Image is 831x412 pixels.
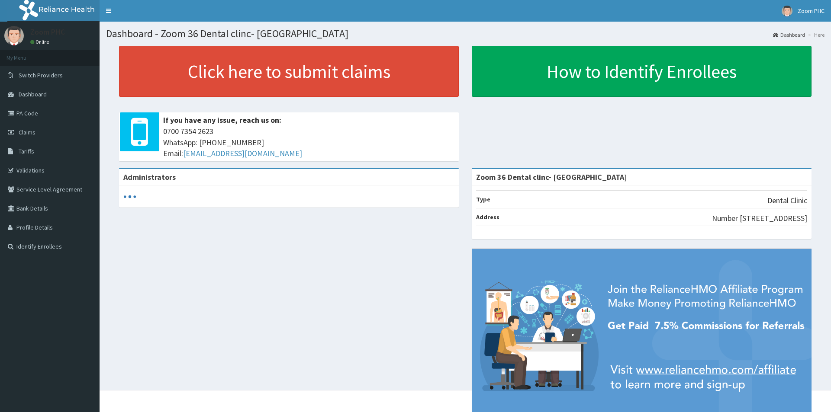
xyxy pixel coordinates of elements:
[476,195,490,203] b: Type
[19,147,34,155] span: Tariffs
[476,172,627,182] strong: Zoom 36 Dental clinc- [GEOGRAPHIC_DATA]
[123,172,176,182] b: Administrators
[782,6,792,16] img: User Image
[773,31,805,38] a: Dashboard
[476,213,499,221] b: Address
[163,126,454,159] span: 0700 7354 2623 WhatsApp: [PHONE_NUMBER] Email:
[30,28,65,36] p: Zoom PHC
[4,26,24,45] img: User Image
[712,213,807,224] p: Number [STREET_ADDRESS]
[472,46,812,97] a: How to Identify Enrollees
[19,128,35,136] span: Claims
[806,31,825,38] li: Here
[123,190,136,203] svg: audio-loading
[19,71,63,79] span: Switch Providers
[163,115,281,125] b: If you have any issue, reach us on:
[767,195,807,206] p: Dental Clinic
[183,148,302,158] a: [EMAIL_ADDRESS][DOMAIN_NAME]
[19,90,47,98] span: Dashboard
[106,28,825,39] h1: Dashboard - Zoom 36 Dental clinc- [GEOGRAPHIC_DATA]
[30,39,51,45] a: Online
[119,46,459,97] a: Click here to submit claims
[798,7,825,15] span: Zoom PHC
